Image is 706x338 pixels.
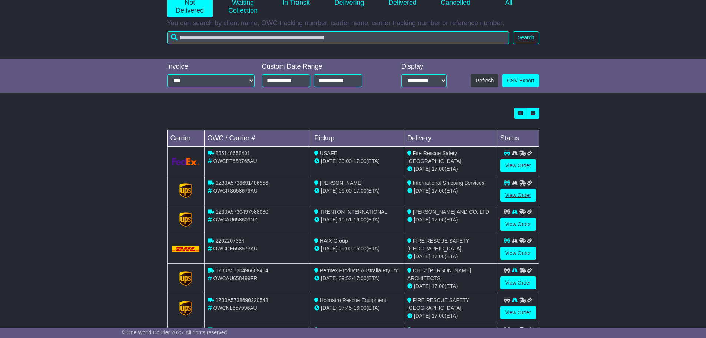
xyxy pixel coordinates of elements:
[262,63,381,71] div: Custom Date Range
[500,306,536,319] a: View Order
[500,247,536,260] a: View Order
[500,159,536,172] a: View Order
[401,63,447,71] div: Display
[407,268,471,281] span: CHEZ [PERSON_NAME] ARCHITECTS
[413,209,489,215] span: [PERSON_NAME] AND CO. LTD
[314,245,401,253] div: - (ETA)
[321,188,337,194] span: [DATE]
[215,327,244,333] span: 6775316004
[407,150,461,164] span: Fire Rescue Safety [GEOGRAPHIC_DATA]
[215,238,244,244] span: 2262207334
[321,158,337,164] span: [DATE]
[500,276,536,289] a: View Order
[354,246,367,252] span: 16:00
[414,166,430,172] span: [DATE]
[502,74,539,87] a: CSV Export
[179,271,192,286] img: GetCarrierServiceLogo
[172,158,200,165] img: GetCarrierServiceLogo
[321,217,337,223] span: [DATE]
[354,305,367,311] span: 16:00
[321,246,337,252] span: [DATE]
[407,253,494,260] div: (ETA)
[339,305,352,311] span: 07:45
[179,212,192,227] img: GetCarrierServiceLogo
[432,166,445,172] span: 17:00
[432,283,445,289] span: 17:00
[414,188,430,194] span: [DATE]
[513,31,539,44] button: Search
[407,312,494,320] div: (ETA)
[354,158,367,164] span: 17:00
[320,238,348,244] span: HAIX Group
[497,130,539,147] td: Status
[414,217,430,223] span: [DATE]
[339,158,352,164] span: 09:00
[179,183,192,198] img: GetCarrierServiceLogo
[213,246,258,252] span: OWCDE658573AU
[167,63,255,71] div: Invoice
[354,275,367,281] span: 17:00
[414,283,430,289] span: [DATE]
[320,150,337,156] span: USAFE
[314,304,401,312] div: - (ETA)
[215,268,268,273] span: 1Z30A5730496609464
[500,189,536,202] a: View Order
[320,268,398,273] span: Permex Products Australia Pty Ltd
[354,217,367,223] span: 16:00
[215,209,268,215] span: 1Z30A5730497988080
[321,305,337,311] span: [DATE]
[213,188,258,194] span: OWCRS658679AU
[215,297,268,303] span: 1Z30A5738690220543
[432,313,445,319] span: 17:00
[404,130,497,147] td: Delivery
[413,327,455,333] span: [PERSON_NAME]
[167,130,204,147] td: Carrier
[339,217,352,223] span: 10:51
[213,305,257,311] span: OWCNL657996AU
[204,130,311,147] td: OWC / Carrier #
[215,150,250,156] span: 885148658401
[407,187,494,195] div: (ETA)
[432,217,445,223] span: 17:00
[414,253,430,259] span: [DATE]
[339,246,352,252] span: 09:00
[179,301,192,316] img: GetCarrierServiceLogo
[314,216,401,224] div: - (ETA)
[311,130,404,147] td: Pickup
[213,217,257,223] span: OWCAU658603NZ
[314,187,401,195] div: - (ETA)
[432,253,445,259] span: 17:00
[314,157,401,165] div: - (ETA)
[339,275,352,281] span: 09:52
[471,74,498,87] button: Refresh
[320,209,387,215] span: TRENTON INTERNATIONAL
[213,275,257,281] span: OWCAU658499FR
[314,275,401,282] div: - (ETA)
[407,165,494,173] div: (ETA)
[167,19,539,27] p: You can search by client name, OWC tracking number, carrier name, carrier tracking number or refe...
[414,313,430,319] span: [DATE]
[320,327,391,333] span: International Shipping Services
[407,282,494,290] div: (ETA)
[407,297,469,311] span: FIRE RESCUE SAFETY [GEOGRAPHIC_DATA]
[321,275,337,281] span: [DATE]
[413,180,484,186] span: International Shipping Services
[339,188,352,194] span: 09:00
[215,180,268,186] span: 1Z30A5738691406556
[320,180,362,186] span: [PERSON_NAME]
[407,216,494,224] div: (ETA)
[407,238,469,252] span: FIRE RESCUE SAFETY [GEOGRAPHIC_DATA]
[500,218,536,231] a: View Order
[172,246,200,252] img: DHL.png
[122,329,229,335] span: © One World Courier 2025. All rights reserved.
[320,297,386,303] span: Holmatro Rescue Equipment
[432,188,445,194] span: 17:00
[354,188,367,194] span: 17:00
[213,158,257,164] span: OWCPT658765AU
